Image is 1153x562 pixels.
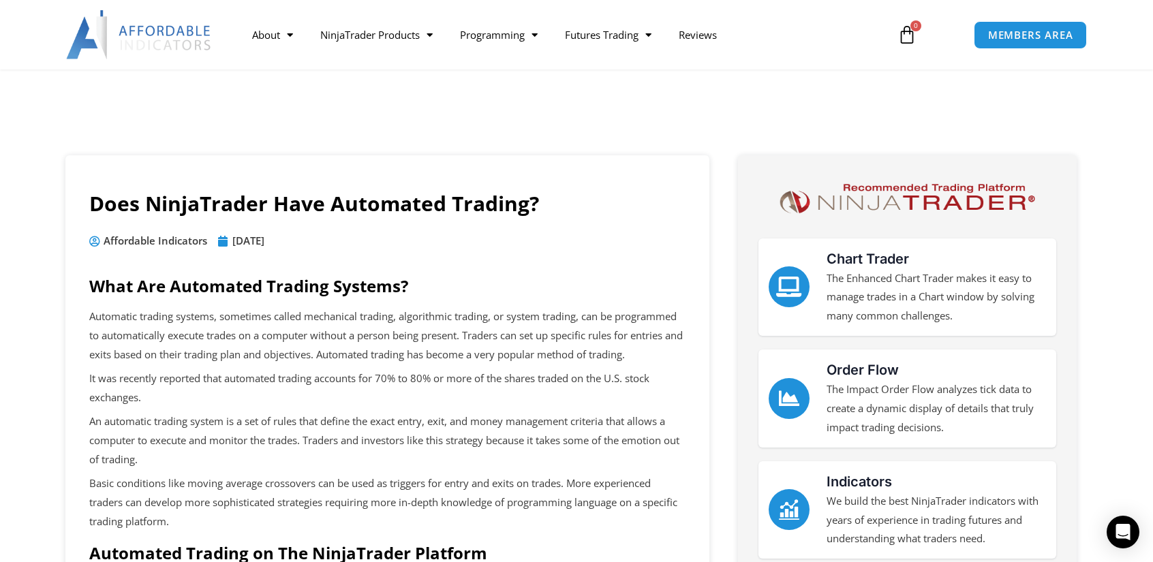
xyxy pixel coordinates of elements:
time: [DATE] [232,234,264,247]
p: The Enhanced Chart Trader makes it easy to manage trades in a Chart window by solving many common... [827,269,1046,326]
p: It was recently reported that automated trading accounts for 70% to 80% or more of the shares tra... [89,369,686,407]
a: 0 [877,15,937,54]
p: Basic conditions like moving average crossovers can be used as triggers for entry and exits on tr... [89,474,686,531]
h1: Does NinjaTrader Have Automated Trading? [89,189,686,218]
a: About [239,19,307,50]
a: Chart Trader [769,266,810,307]
span: Affordable Indicators [100,232,207,251]
span: 0 [910,20,921,31]
a: Futures Trading [551,19,665,50]
a: Order Flow [769,378,810,419]
a: Indicators [769,489,810,530]
h2: What Are Automated Trading Systems? [89,275,686,296]
div: Open Intercom Messenger [1107,516,1139,548]
img: NinjaTrader Logo [773,179,1041,218]
a: Reviews [665,19,731,50]
a: Order Flow [827,362,899,378]
p: The Impact Order Flow analyzes tick data to create a dynamic display of details that truly impact... [827,380,1046,437]
a: Programming [446,19,551,50]
a: Chart Trader [827,251,909,267]
p: Automatic trading systems, sometimes called mechanical trading, algorithmic trading, or system tr... [89,307,686,364]
a: NinjaTrader Products [307,19,446,50]
a: Indicators [827,473,892,490]
p: We build the best NinjaTrader indicators with years of experience in trading futures and understa... [827,492,1046,549]
img: LogoAI [66,10,213,59]
p: An automatic trading system is a set of rules that define the exact entry, exit, and money manage... [89,412,686,469]
span: MEMBERS AREA [988,30,1073,40]
nav: Menu [239,19,882,50]
a: MEMBERS AREA [974,21,1088,49]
